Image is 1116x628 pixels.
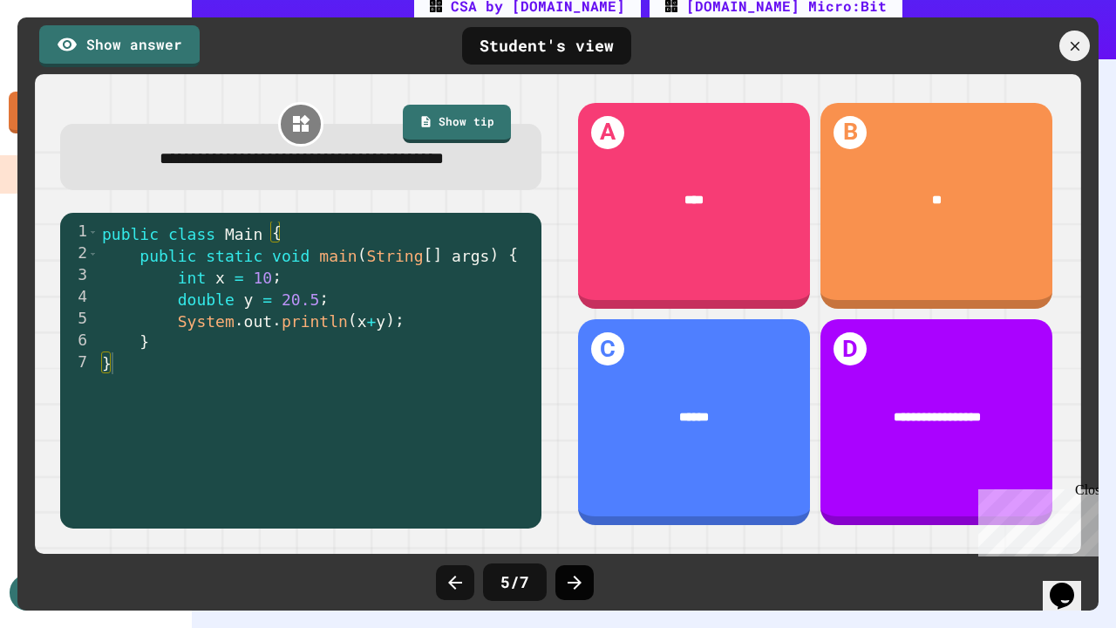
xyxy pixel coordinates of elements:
[1043,558,1099,611] iframe: chat widget
[60,331,99,352] div: 6
[60,287,99,309] div: 4
[462,27,631,65] div: Student's view
[60,243,99,265] div: 2
[88,243,98,265] span: Toggle code folding, rows 2 through 6
[7,7,120,111] div: Chat with us now!Close
[60,309,99,331] div: 5
[834,332,867,365] h1: D
[60,265,99,287] div: 3
[39,25,200,67] a: Show answer
[88,222,98,243] span: Toggle code folding, rows 1 through 7
[591,116,624,149] h1: A
[834,116,867,149] h1: B
[60,352,99,374] div: 7
[971,482,1099,556] iframe: chat widget
[591,332,624,365] h1: C
[60,222,99,243] div: 1
[483,563,547,601] div: 5 / 7
[403,105,511,143] a: Show tip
